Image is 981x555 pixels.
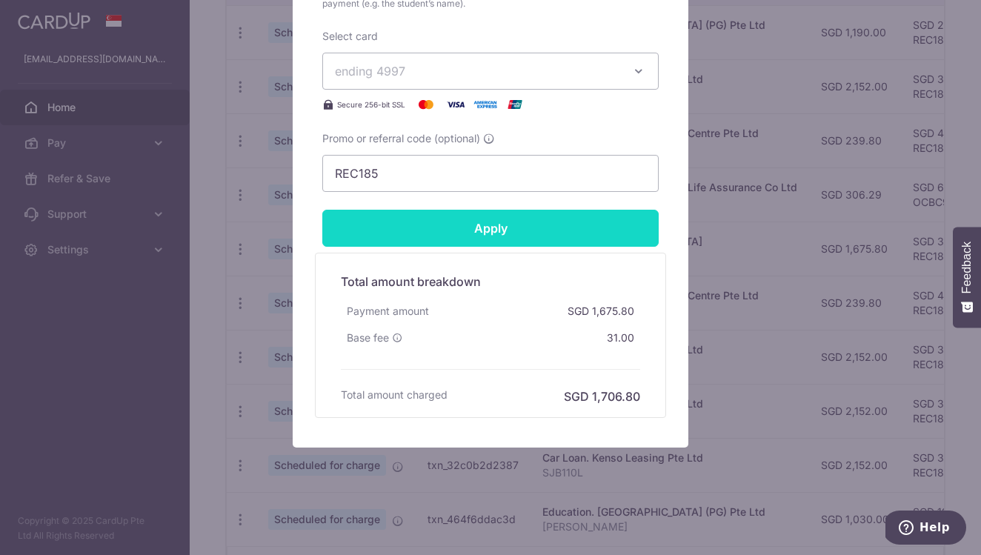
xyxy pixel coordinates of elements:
span: Secure 256-bit SSL [337,99,405,110]
span: ending 4997 [335,64,405,79]
img: Visa [441,96,470,113]
button: Feedback - Show survey [953,227,981,328]
span: Promo or referral code (optional) [322,131,480,146]
h6: SGD 1,706.80 [564,388,640,405]
input: Apply [322,210,659,247]
img: Mastercard [411,96,441,113]
div: Payment amount [341,298,435,325]
span: Base fee [347,330,389,345]
h5: Total amount breakdown [341,273,640,290]
label: Select card [322,29,378,44]
span: Feedback [960,242,974,293]
iframe: Opens a widget where you can find more information [885,511,966,548]
button: ending 4997 [322,53,659,90]
h6: Total amount charged [341,388,448,402]
div: SGD 1,675.80 [562,298,640,325]
img: American Express [470,96,500,113]
img: UnionPay [500,96,530,113]
div: 31.00 [601,325,640,351]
